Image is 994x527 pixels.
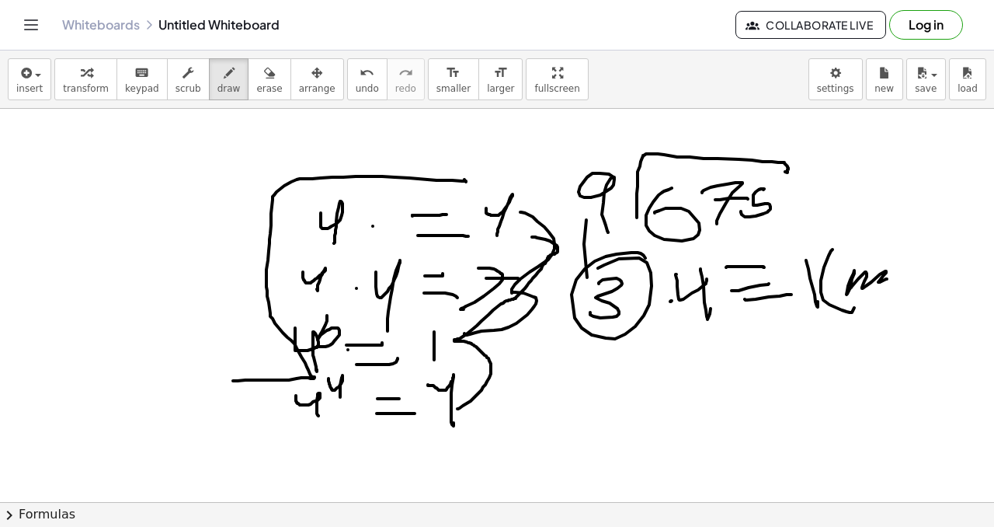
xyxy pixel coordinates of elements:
[360,64,374,82] i: undo
[436,83,471,94] span: smaller
[387,58,425,100] button: redoredo
[167,58,210,100] button: scrub
[248,58,290,100] button: erase
[889,10,963,40] button: Log in
[347,58,388,100] button: undoundo
[817,83,854,94] span: settings
[906,58,946,100] button: save
[217,83,241,94] span: draw
[749,18,873,32] span: Collaborate Live
[526,58,588,100] button: fullscreen
[958,83,978,94] span: load
[428,58,479,100] button: format_sizesmaller
[478,58,523,100] button: format_sizelarger
[487,83,514,94] span: larger
[209,58,249,100] button: draw
[356,83,379,94] span: undo
[62,17,140,33] a: Whiteboards
[54,58,117,100] button: transform
[299,83,335,94] span: arrange
[176,83,201,94] span: scrub
[290,58,344,100] button: arrange
[8,58,51,100] button: insert
[395,83,416,94] span: redo
[808,58,863,100] button: settings
[116,58,168,100] button: keyboardkeypad
[874,83,894,94] span: new
[866,58,903,100] button: new
[735,11,886,39] button: Collaborate Live
[125,83,159,94] span: keypad
[63,83,109,94] span: transform
[19,12,43,37] button: Toggle navigation
[949,58,986,100] button: load
[534,83,579,94] span: fullscreen
[16,83,43,94] span: insert
[493,64,508,82] i: format_size
[446,64,461,82] i: format_size
[256,83,282,94] span: erase
[915,83,937,94] span: save
[398,64,413,82] i: redo
[134,64,149,82] i: keyboard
